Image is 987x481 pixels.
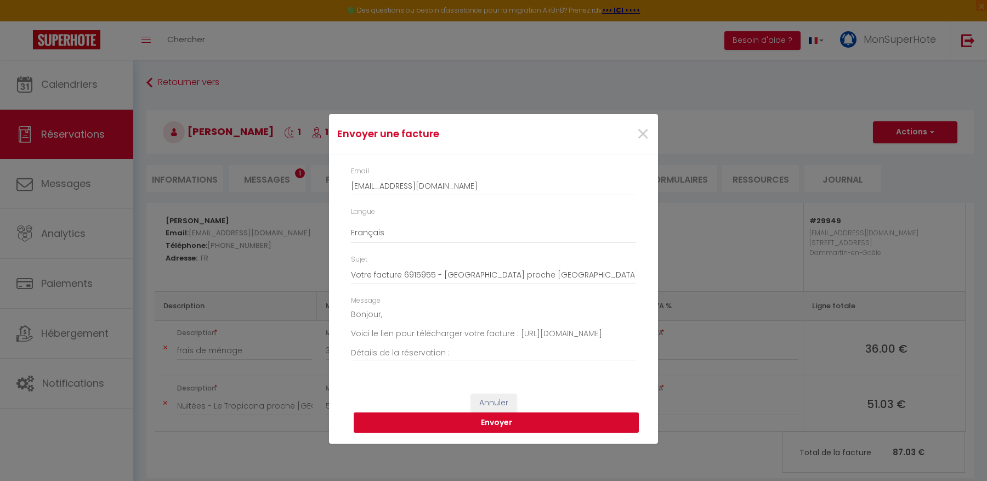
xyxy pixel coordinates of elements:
[337,126,541,142] h4: Envoyer une facture
[351,207,375,217] label: Langue
[351,166,369,177] label: Email
[351,296,381,306] label: Message
[636,118,650,151] span: ×
[351,254,367,265] label: Sujet
[636,123,650,146] button: Close
[471,394,517,412] button: Annuler
[354,412,639,433] button: Envoyer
